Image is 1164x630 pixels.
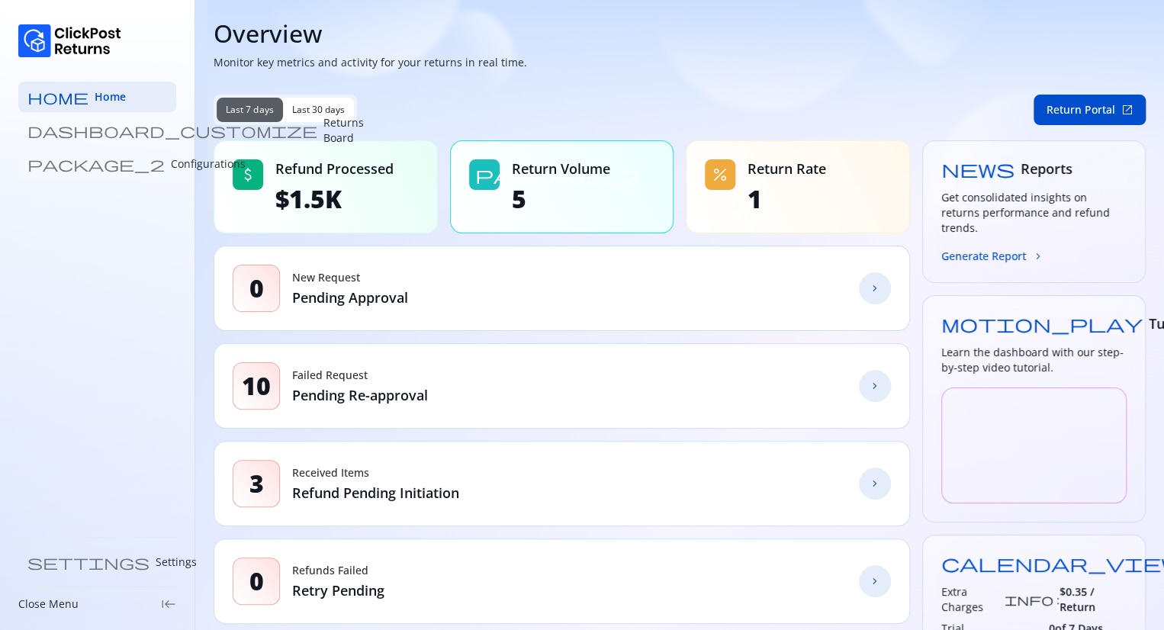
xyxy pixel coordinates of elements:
span: package_2 [27,156,165,172]
a: chevron_forward [859,272,891,304]
p: Received Items [292,465,459,481]
span: package_2 [475,166,640,184]
p: New Request [292,270,408,285]
span: keyboard_tab_rtl [161,596,176,612]
span: info [1005,593,1053,606]
p: Refund Pending Initiation [292,484,459,502]
span: dashboard_customize [27,123,317,138]
button: Generate Reportchevron_forward [941,248,1044,264]
button: Last 30 days [283,98,355,122]
a: settings Settings [18,547,176,577]
p: Monitor key metrics and activity for your returns in real time. [214,55,1146,70]
p: Settings [156,554,197,570]
span: Return Volume [512,159,610,178]
div: Close Menukeyboard_tab_rtl [18,596,176,612]
span: settings [27,554,150,570]
span: Refund Processed [275,159,394,178]
button: Last 7 days [217,98,283,122]
p: Returns Board [323,115,364,146]
p: Pending Re-approval [292,386,428,404]
span: home [27,89,88,104]
span: $0.35 / Return [1059,584,1127,615]
a: dashboard_customize Returns Board [18,115,176,146]
span: 3 [249,468,264,499]
span: Last 30 days [292,104,346,116]
span: chevron_forward [869,477,881,490]
span: Last 7 days [226,104,274,116]
span: 5 [512,184,610,214]
p: Pending Approval [292,288,408,307]
iframe: YouTube video player [941,387,1127,503]
span: 10 [242,371,271,401]
a: chevron_forward [859,468,891,500]
span: news [941,159,1014,178]
a: package_2 Configurations [18,149,176,179]
a: chevron_forward [859,565,891,597]
span: chevron_forward [869,575,881,587]
span: percent [711,166,729,184]
span: chevron_forward [869,282,881,294]
span: $1.5K [275,184,394,214]
span: 1 [748,184,826,214]
h3: Learn the dashboard with our step-by-step video tutorial. [941,345,1127,375]
span: 0 [249,566,264,596]
p: Retry Pending [292,581,384,599]
div: : [941,584,1059,615]
a: home Home [18,82,176,112]
span: attach_money [239,166,257,184]
h1: Overview [214,18,1146,49]
span: Home [95,89,126,104]
span: 0 [249,273,264,304]
span: Reports [1021,159,1072,178]
p: Failed Request [292,368,428,383]
a: chevron_forward [859,370,891,402]
h3: Get consolidated insights on returns performance and refund trends. [941,190,1127,236]
span: Return Rate [748,159,826,178]
h3: Extra Charges [941,584,1002,615]
span: chevron_forward [1032,250,1044,262]
p: Refunds Failed [292,563,384,578]
button: Return Portalopen_in_new [1034,95,1146,125]
span: open_in_new [1121,104,1133,116]
p: Close Menu [18,596,79,612]
span: motion_play [941,314,1143,333]
p: Configurations [171,156,246,172]
img: Logo [18,24,121,57]
span: chevron_forward [869,380,881,392]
